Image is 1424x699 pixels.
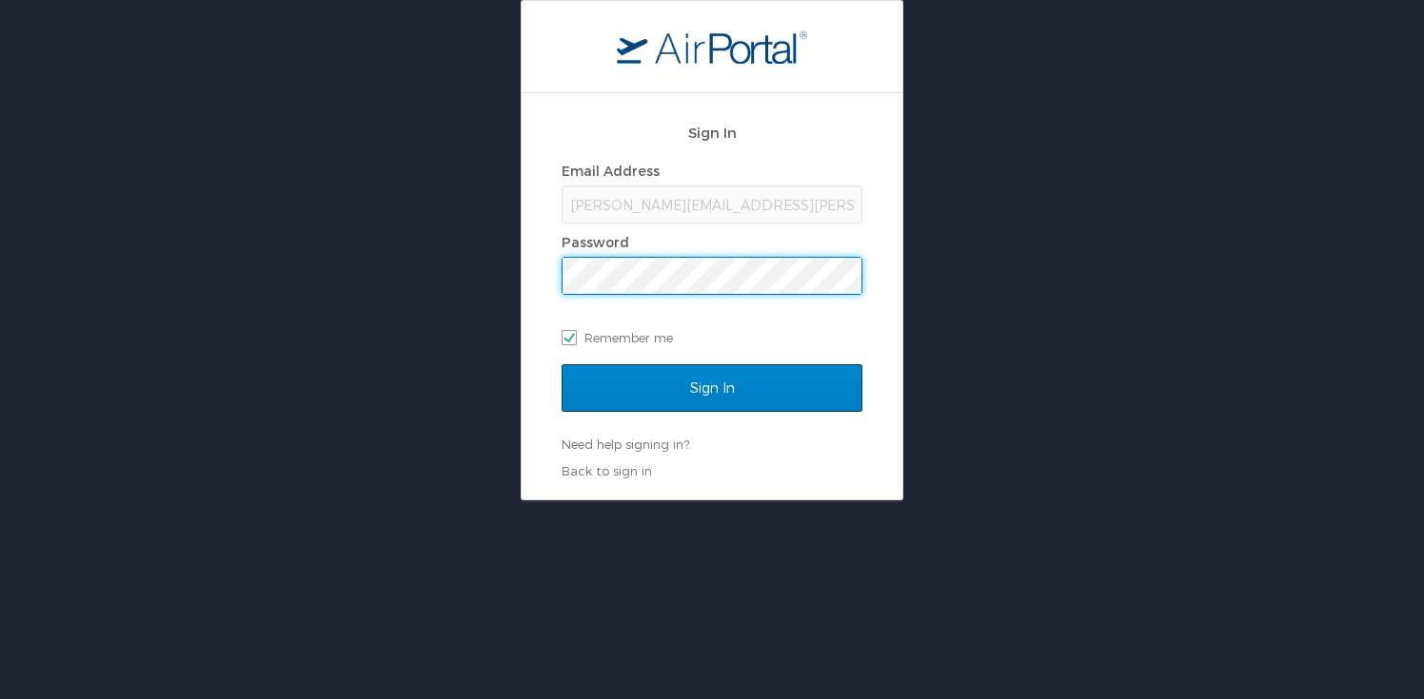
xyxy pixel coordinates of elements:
label: Remember me [562,323,862,352]
img: logo [617,29,807,64]
h2: Sign In [562,122,862,144]
a: Need help signing in? [562,437,689,452]
input: Sign In [562,364,862,412]
a: Back to sign in [562,463,652,478]
label: Password [562,234,629,250]
label: Email Address [562,163,660,179]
